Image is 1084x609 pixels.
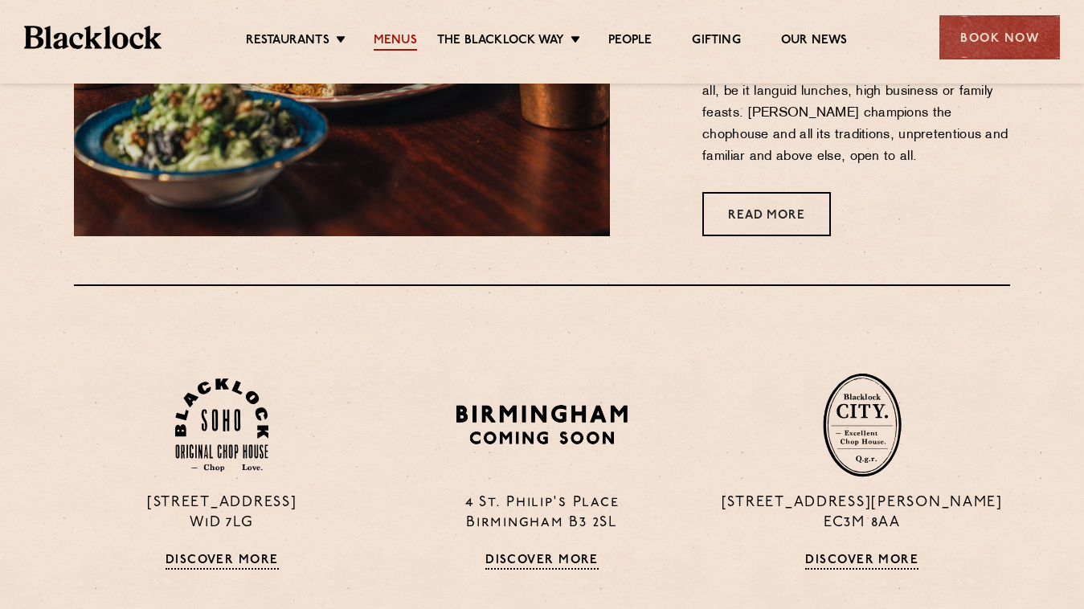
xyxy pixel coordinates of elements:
div: Book Now [939,15,1060,59]
img: BIRMINGHAM-P22_-e1747915156957.png [453,399,631,450]
img: City-stamp-default.svg [823,373,902,477]
p: 4 St. Philip's Place Birmingham B3 2SL [394,493,689,533]
a: Menus [374,33,417,51]
a: The Blacklock Way [437,33,564,51]
a: Read More [702,192,831,236]
p: [STREET_ADDRESS] W1D 7LG [74,493,370,533]
img: BL_Textured_Logo-footer-cropped.svg [24,26,162,49]
a: People [608,33,652,51]
img: Soho-stamp-default.svg [175,378,268,472]
a: Restaurants [246,33,329,51]
a: Our News [781,33,848,51]
a: Discover More [805,554,918,570]
a: Gifting [692,33,740,51]
a: Discover More [485,554,599,570]
p: [STREET_ADDRESS][PERSON_NAME] EC3M 8AA [714,493,1010,533]
a: Discover More [166,554,279,570]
